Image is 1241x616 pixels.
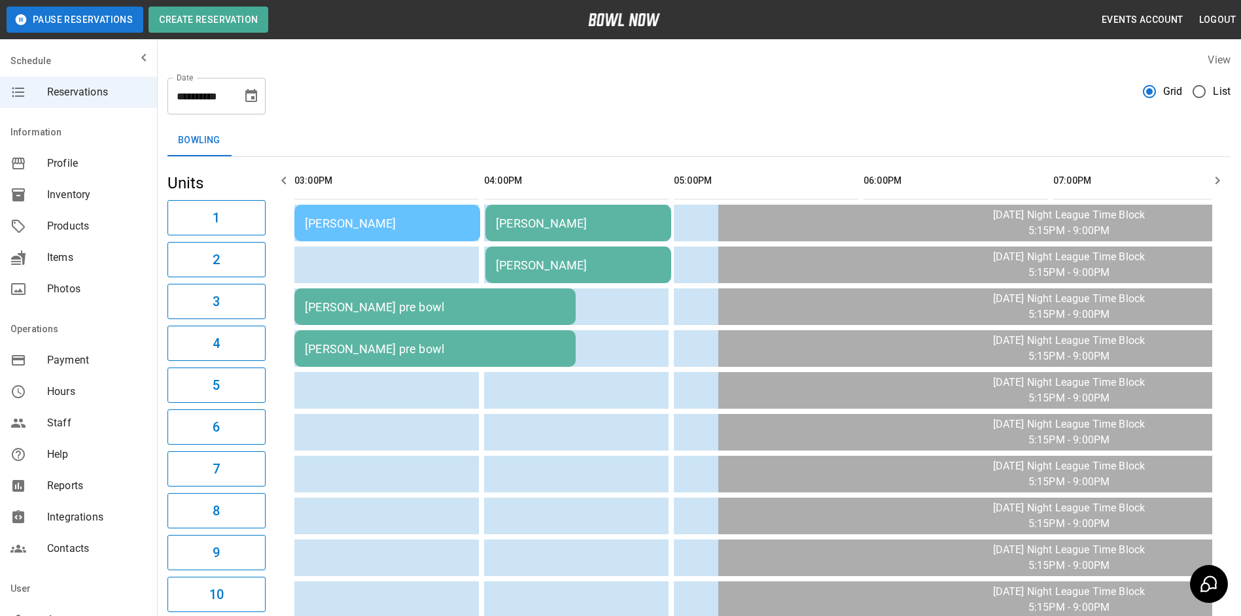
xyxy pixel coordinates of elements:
[7,7,143,33] button: Pause Reservations
[238,83,264,109] button: Choose date, selected date is Oct 2, 2025
[294,162,479,199] th: 03:00PM
[167,200,266,235] button: 1
[305,300,565,314] div: [PERSON_NAME] pre bowl
[167,368,266,403] button: 5
[305,342,565,356] div: [PERSON_NAME] pre bowl
[674,162,858,199] th: 05:00PM
[484,162,669,199] th: 04:00PM
[213,542,220,563] h6: 9
[213,207,220,228] h6: 1
[588,13,660,26] img: logo
[213,249,220,270] h6: 2
[167,326,266,361] button: 4
[209,584,224,605] h6: 10
[167,242,266,277] button: 2
[167,125,1231,156] div: inventory tabs
[167,284,266,319] button: 3
[213,333,220,354] h6: 4
[47,156,147,171] span: Profile
[1194,8,1241,32] button: Logout
[213,458,220,479] h6: 7
[213,417,220,437] h6: 6
[47,84,147,100] span: Reservations
[213,291,220,312] h6: 3
[1163,84,1183,99] span: Grid
[167,173,266,194] h5: Units
[167,535,266,570] button: 9
[47,250,147,265] span: Items
[167,409,266,445] button: 6
[47,187,147,203] span: Inventory
[149,7,268,33] button: Create Reservation
[305,216,470,230] div: [PERSON_NAME]
[167,577,266,612] button: 10
[47,447,147,462] span: Help
[47,384,147,400] span: Hours
[47,281,147,297] span: Photos
[496,258,661,272] div: [PERSON_NAME]
[1096,8,1189,32] button: Events Account
[167,125,231,156] button: Bowling
[864,162,1048,199] th: 06:00PM
[47,478,147,494] span: Reports
[47,509,147,525] span: Integrations
[47,218,147,234] span: Products
[1208,54,1231,66] label: View
[167,493,266,528] button: 8
[167,451,266,487] button: 7
[47,352,147,368] span: Payment
[1213,84,1231,99] span: List
[496,216,661,230] div: [PERSON_NAME]
[213,500,220,521] h6: 8
[47,541,147,556] span: Contacts
[213,375,220,396] h6: 5
[47,415,147,431] span: Staff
